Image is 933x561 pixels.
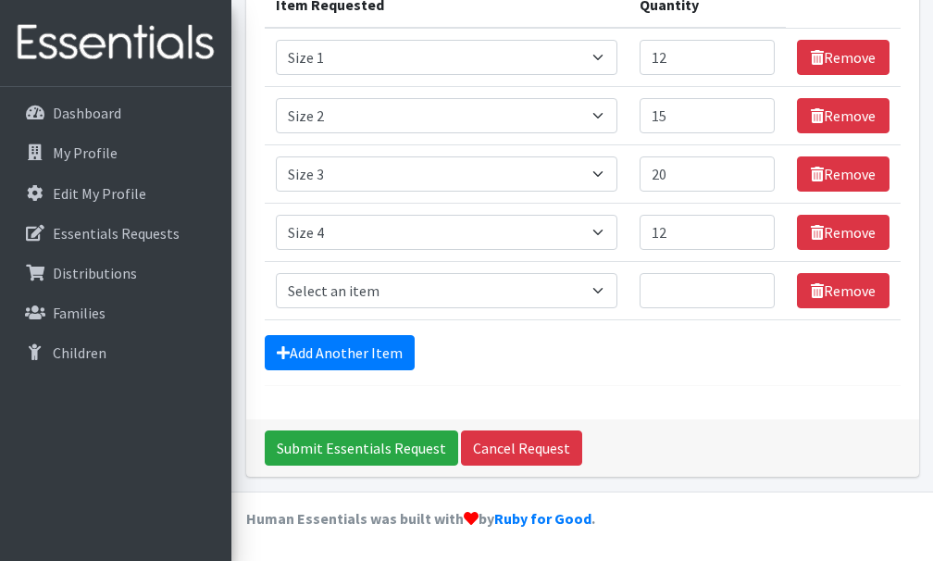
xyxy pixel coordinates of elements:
p: Children [53,343,106,362]
a: Ruby for Good [494,509,591,528]
p: Dashboard [53,104,121,122]
a: Remove [797,273,889,308]
a: Remove [797,215,889,250]
input: Submit Essentials Request [265,430,458,466]
strong: Human Essentials was built with by . [246,509,595,528]
p: Essentials Requests [53,224,180,243]
a: My Profile [7,134,224,171]
a: Remove [797,40,889,75]
p: My Profile [53,143,118,162]
a: Children [7,334,224,371]
a: Dashboard [7,94,224,131]
a: Essentials Requests [7,215,224,252]
a: Distributions [7,255,224,292]
a: Remove [797,98,889,133]
a: Families [7,294,224,331]
a: Cancel Request [461,430,582,466]
p: Families [53,304,106,322]
a: Add Another Item [265,335,415,370]
p: Edit My Profile [53,184,146,203]
p: Distributions [53,264,137,282]
img: HumanEssentials [7,12,224,74]
a: Edit My Profile [7,175,224,212]
a: Remove [797,156,889,192]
